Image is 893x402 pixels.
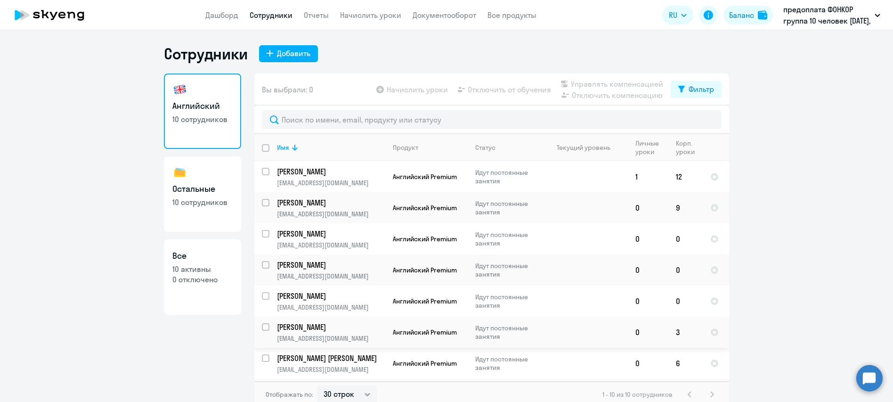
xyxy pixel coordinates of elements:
td: 0 [668,223,703,254]
a: Документооборот [413,10,476,20]
p: Идут постоянные занятия [475,355,540,372]
span: Отображать по: [266,390,313,399]
span: 1 - 10 из 10 сотрудников [602,390,673,399]
td: 9 [668,192,703,223]
p: предоплата ФОНКОР группа 10 человек [DATE], Ф.О.Н., ООО [783,4,871,26]
td: 0 [668,286,703,317]
a: [PERSON_NAME] [277,291,385,301]
button: Балансbalance [723,6,773,25]
span: Английский Premium [393,266,457,274]
button: Добавить [259,45,318,62]
td: 1 [628,161,668,192]
div: Личные уроки [635,139,668,156]
p: [EMAIL_ADDRESS][DOMAIN_NAME] [277,272,385,280]
td: 0 [628,348,668,379]
p: [PERSON_NAME] [PERSON_NAME] [277,353,383,363]
p: 10 сотрудников [172,197,233,207]
button: Фильтр [671,81,722,98]
a: [PERSON_NAME] [PERSON_NAME] [277,353,385,363]
td: 0 [628,286,668,317]
button: предоплата ФОНКОР группа 10 человек [DATE], Ф.О.Н., ООО [779,4,885,26]
p: [PERSON_NAME] [277,166,383,177]
a: Отчеты [304,10,329,20]
p: [PERSON_NAME] [277,260,383,270]
div: Статус [475,143,495,152]
a: [PERSON_NAME] [277,166,385,177]
div: Текущий уровень [557,143,610,152]
span: Английский Premium [393,235,457,243]
a: Все10 активны0 отключено [164,239,241,315]
p: [EMAIL_ADDRESS][DOMAIN_NAME] [277,303,385,312]
td: 6 [668,348,703,379]
p: [EMAIL_ADDRESS][DOMAIN_NAME] [277,210,385,218]
div: Продукт [393,143,467,152]
p: 10 активны [172,264,233,274]
a: [PERSON_NAME] [277,322,385,332]
div: Продукт [393,143,418,152]
p: [PERSON_NAME] [277,197,383,208]
span: Вы выбрали: 0 [262,84,313,95]
p: Идут постоянные занятия [475,293,540,310]
p: [PERSON_NAME] [277,229,383,239]
p: 10 сотрудников [172,114,233,124]
div: Корп. уроки [676,139,702,156]
input: Поиск по имени, email, продукту или статусу [262,110,722,129]
p: [EMAIL_ADDRESS][DOMAIN_NAME] [277,241,385,249]
td: 0 [628,254,668,286]
a: Все продукты [487,10,536,20]
span: Английский Premium [393,204,457,212]
a: [PERSON_NAME] [277,229,385,239]
div: Баланс [729,9,754,21]
div: Текущий уровень [548,143,627,152]
td: 0 [628,223,668,254]
h3: Английский [172,100,233,112]
img: others [172,165,187,180]
p: Идут постоянные занятия [475,230,540,247]
p: [EMAIL_ADDRESS][DOMAIN_NAME] [277,179,385,187]
p: 0 отключено [172,274,233,285]
a: Английский10 сотрудников [164,74,241,149]
a: [PERSON_NAME] [277,260,385,270]
h1: Сотрудники [164,44,248,63]
span: Английский Premium [393,172,457,181]
div: Статус [475,143,540,152]
p: Идут постоянные занятия [475,324,540,341]
div: Личные уроки [635,139,662,156]
p: Идут постоянные занятия [475,168,540,185]
a: Начислить уроки [340,10,401,20]
h3: Остальные [172,183,233,195]
p: Идут постоянные занятия [475,262,540,279]
a: Дашборд [205,10,238,20]
span: Английский Premium [393,359,457,368]
h3: Все [172,250,233,262]
p: Идут постоянные занятия [475,199,540,216]
button: RU [662,6,693,25]
td: 0 [628,317,668,348]
a: Остальные10 сотрудников [164,156,241,232]
img: balance [758,10,767,20]
span: RU [669,9,677,21]
a: Сотрудники [250,10,292,20]
td: 0 [668,254,703,286]
span: Английский Premium [393,297,457,305]
span: Английский Premium [393,328,457,336]
td: 3 [668,317,703,348]
div: Фильтр [689,83,714,95]
div: Имя [277,143,289,152]
div: Имя [277,143,385,152]
img: english [172,82,187,97]
p: [EMAIL_ADDRESS][DOMAIN_NAME] [277,334,385,343]
td: 0 [628,192,668,223]
p: [PERSON_NAME] [277,291,383,301]
a: [PERSON_NAME] [277,197,385,208]
p: [EMAIL_ADDRESS][DOMAIN_NAME] [277,365,385,374]
div: Добавить [277,48,310,59]
div: Корп. уроки [676,139,696,156]
td: 12 [668,161,703,192]
p: [PERSON_NAME] [277,322,383,332]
